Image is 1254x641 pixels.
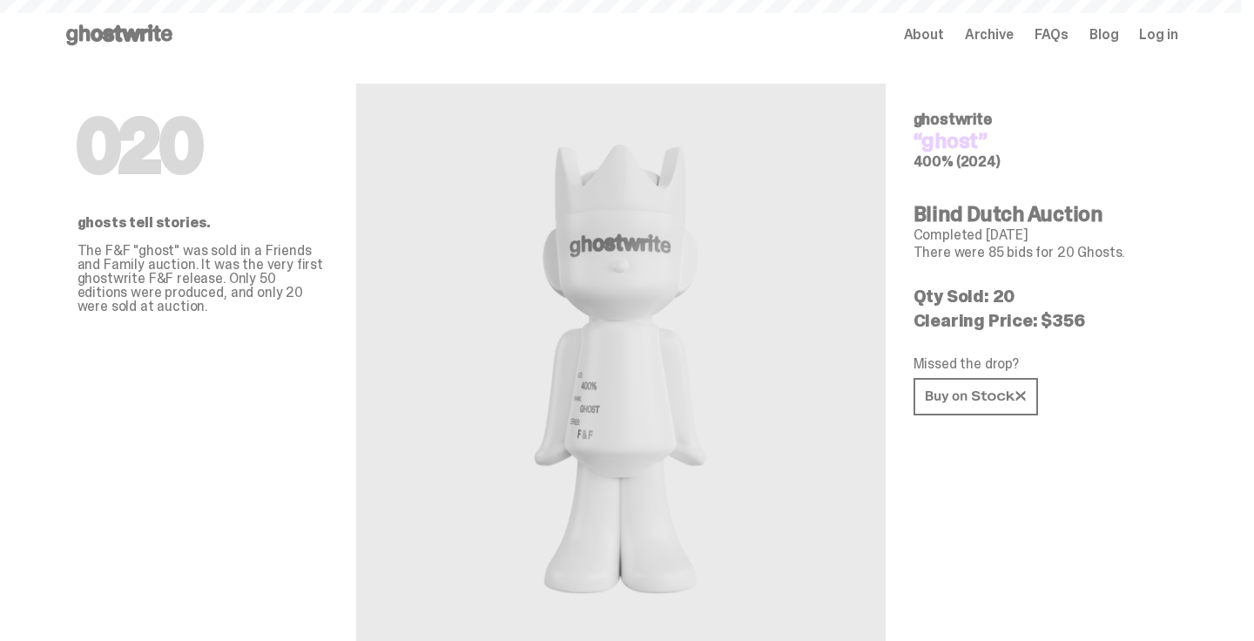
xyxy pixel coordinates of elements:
a: Blog [1089,28,1118,42]
h4: Blind Dutch Auction [914,204,1164,225]
a: Archive [965,28,1014,42]
a: FAQs [1035,28,1069,42]
img: ghostwrite&ldquo;ghost&rdquo; [486,125,755,604]
p: ghosts tell stories. [78,216,328,230]
p: Completed [DATE] [914,228,1164,242]
span: 400% (2024) [914,152,1001,171]
p: There were 85 bids for 20 Ghosts. [914,246,1164,260]
h4: “ghost” [914,131,1164,152]
p: Clearing Price: $356 [914,312,1164,329]
p: Qty Sold: 20 [914,287,1164,305]
h1: 020 [78,111,328,181]
span: ghostwrite [914,109,992,130]
p: The F&F "ghost" was sold in a Friends and Family auction. It was the very first ghostwrite F&F re... [78,244,328,314]
a: Log in [1139,28,1177,42]
a: About [904,28,944,42]
p: Missed the drop? [914,357,1164,371]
